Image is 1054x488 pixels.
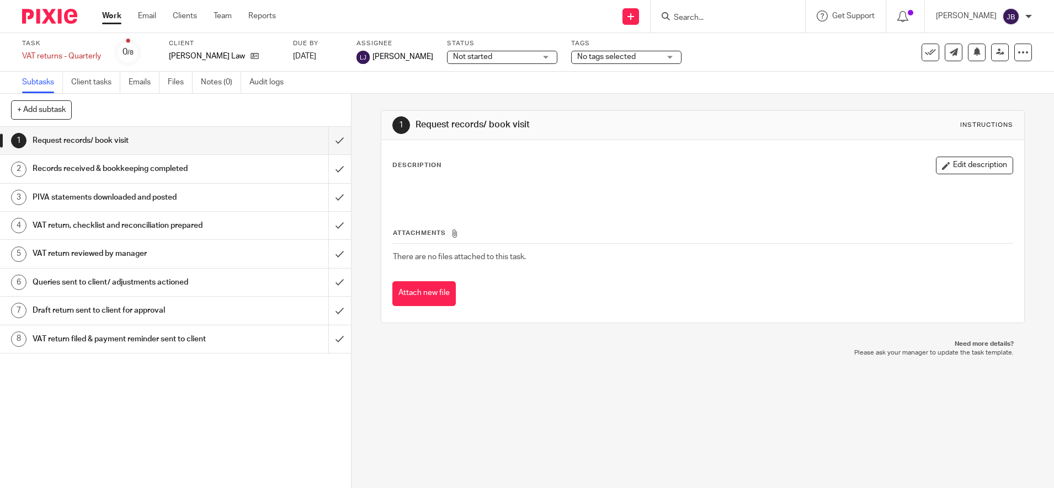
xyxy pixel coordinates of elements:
button: + Add subtask [11,100,72,119]
h1: VAT return reviewed by manager [33,245,222,262]
a: Files [168,72,193,93]
a: Audit logs [249,72,292,93]
span: Attachments [393,230,446,236]
div: 4 [11,218,26,233]
a: Clients [173,10,197,22]
h1: Queries sent to client/ adjustments actioned [33,274,222,291]
p: [PERSON_NAME] Law [169,51,245,62]
h1: Request records/ book visit [33,132,222,149]
p: Description [392,161,441,170]
img: Pixie [22,9,77,24]
span: [PERSON_NAME] [372,51,433,62]
div: 6 [11,275,26,290]
h1: Records received & bookkeeping completed [33,160,222,177]
p: Need more details? [392,340,1014,348]
label: Task [22,39,101,48]
a: Notes (0) [201,72,241,93]
input: Search [673,13,772,23]
small: /8 [127,50,134,56]
span: There are no files attached to this task. [393,253,526,261]
div: 2 [11,162,26,177]
img: svg%3E [1002,8,1020,25]
h1: Request records/ book visit [416,119,726,131]
p: Please ask your manager to update the task template. [392,348,1014,357]
a: Client tasks [71,72,120,93]
a: Work [102,10,121,22]
span: [DATE] [293,52,316,60]
label: Due by [293,39,343,48]
div: VAT returns - Quarterly [22,51,101,62]
label: Status [447,39,557,48]
label: Assignee [356,39,433,48]
h1: VAT return filed & payment reminder sent to client [33,331,222,347]
h1: VAT return, checklist and reconciliation prepared [33,217,222,234]
a: Reports [248,10,276,22]
div: Instructions [960,121,1013,130]
div: 1 [392,116,410,134]
a: Emails [129,72,159,93]
label: Tags [571,39,682,48]
div: 7 [11,303,26,318]
div: 0 [123,46,134,58]
img: svg%3E [356,51,370,64]
div: 5 [11,246,26,262]
a: Subtasks [22,72,63,93]
div: 3 [11,190,26,205]
p: [PERSON_NAME] [936,10,997,22]
label: Client [169,39,279,48]
a: Email [138,10,156,22]
div: 1 [11,133,26,148]
span: No tags selected [577,53,636,61]
span: Get Support [832,12,875,20]
a: Team [214,10,232,22]
h1: Draft return sent to client for approval [33,302,222,319]
span: Not started [453,53,492,61]
div: 8 [11,331,26,347]
h1: PIVA statements downloaded and posted [33,189,222,206]
button: Edit description [936,157,1013,174]
button: Attach new file [392,281,456,306]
